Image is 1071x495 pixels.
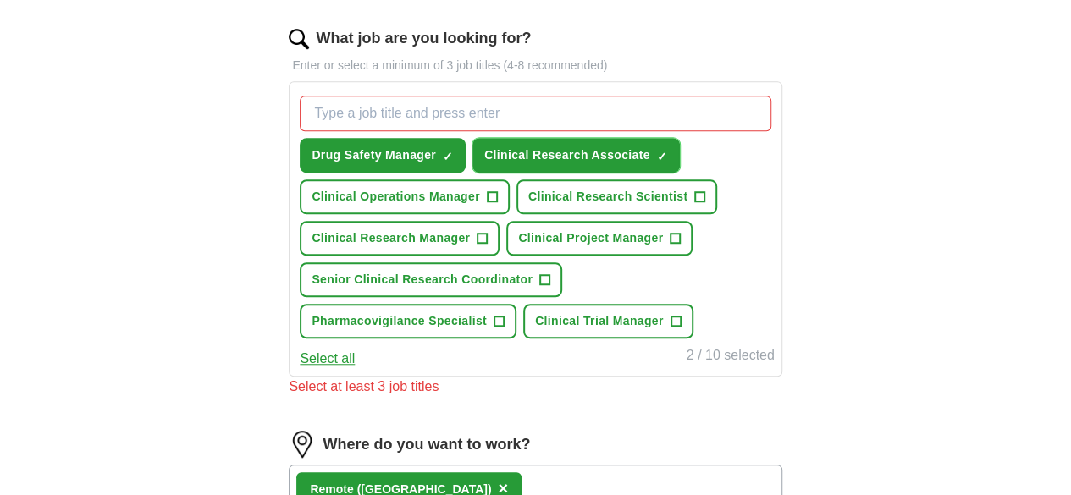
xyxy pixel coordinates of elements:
[289,29,309,49] img: search.png
[300,96,770,131] input: Type a job title and press enter
[300,349,355,369] button: Select all
[289,431,316,458] img: location.png
[472,138,680,173] button: Clinical Research Associate✓
[484,146,650,164] span: Clinical Research Associate
[316,27,531,50] label: What job are you looking for?
[312,146,436,164] span: Drug Safety Manager
[289,377,781,397] div: Select at least 3 job titles
[516,179,717,214] button: Clinical Research Scientist
[312,271,533,289] span: Senior Clinical Research Coordinator
[289,57,781,74] p: Enter or select a minimum of 3 job titles (4-8 recommended)
[518,229,663,247] span: Clinical Project Manager
[300,304,516,338] button: Pharmacovigilance Specialist
[506,221,693,256] button: Clinical Project Manager
[300,221,500,256] button: Clinical Research Manager
[312,188,480,206] span: Clinical Operations Manager
[312,312,487,330] span: Pharmacovigilance Specialist
[312,229,470,247] span: Clinical Research Manager
[657,150,667,163] span: ✓
[535,312,664,330] span: Clinical Trial Manager
[300,179,510,214] button: Clinical Operations Manager
[443,150,453,163] span: ✓
[300,138,466,173] button: Drug Safety Manager✓
[523,304,693,338] button: Clinical Trial Manager
[300,262,562,297] button: Senior Clinical Research Coordinator
[528,188,687,206] span: Clinical Research Scientist
[323,433,530,456] label: Where do you want to work?
[687,345,775,369] div: 2 / 10 selected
